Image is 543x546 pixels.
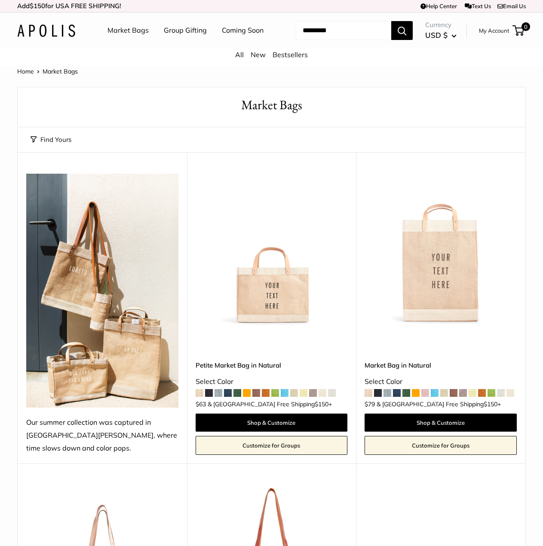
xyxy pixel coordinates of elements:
[43,67,78,75] span: Market Bags
[31,96,512,114] h1: Market Bags
[365,174,517,326] img: Market Bag in Natural
[479,25,509,36] a: My Account
[196,360,348,370] a: Petite Market Bag in Natural
[315,400,328,408] span: $150
[196,400,206,408] span: $63
[425,19,457,31] span: Currency
[26,174,178,408] img: Our summer collection was captured in Todos Santos, where time slows down and color pops.
[465,3,491,9] a: Text Us
[365,414,517,432] a: Shop & Customize
[107,24,149,37] a: Market Bags
[30,2,45,10] span: $150
[31,134,71,146] button: Find Yours
[196,375,348,388] div: Select Color
[365,174,517,326] a: Market Bag in NaturalMarket Bag in Natural
[425,31,448,40] span: USD $
[377,401,501,407] span: & [GEOGRAPHIC_DATA] Free Shipping +
[420,3,457,9] a: Help Center
[196,174,348,326] a: Petite Market Bag in Naturaldescription_Effortless style that elevates every moment
[222,24,264,37] a: Coming Soon
[17,25,75,37] img: Apolis
[365,375,517,388] div: Select Color
[365,436,517,455] a: Customize for Groups
[26,416,178,455] div: Our summer collection was captured in [GEOGRAPHIC_DATA][PERSON_NAME], where time slows down and c...
[484,400,497,408] span: $150
[235,50,244,59] a: All
[425,28,457,42] button: USD $
[391,21,413,40] button: Search
[365,360,517,370] a: Market Bag in Natural
[522,22,530,31] span: 0
[208,401,332,407] span: & [GEOGRAPHIC_DATA] Free Shipping +
[497,3,526,9] a: Email Us
[365,400,375,408] span: $79
[196,436,348,455] a: Customize for Groups
[17,66,78,77] nav: Breadcrumb
[296,21,391,40] input: Search...
[196,414,348,432] a: Shop & Customize
[273,50,308,59] a: Bestsellers
[196,174,348,326] img: Petite Market Bag in Natural
[164,24,207,37] a: Group Gifting
[251,50,266,59] a: New
[513,25,524,36] a: 0
[17,67,34,75] a: Home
